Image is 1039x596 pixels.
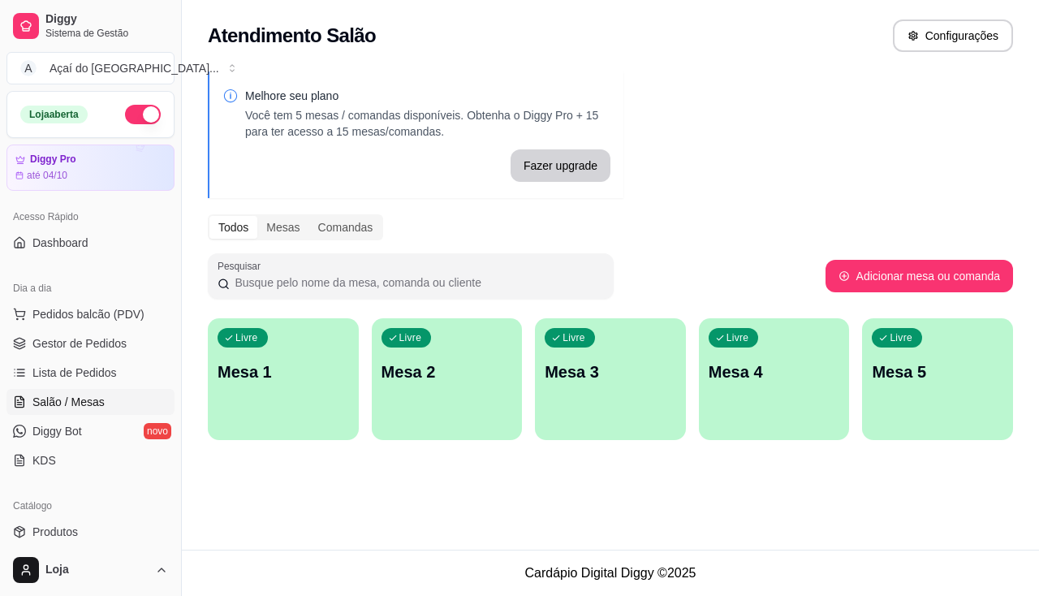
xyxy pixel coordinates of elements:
[372,318,523,440] button: LivreMesa 2
[230,274,604,291] input: Pesquisar
[45,563,149,577] span: Loja
[6,204,175,230] div: Acesso Rápido
[27,169,67,182] article: até 04/10
[125,105,161,124] button: Alterar Status
[511,149,610,182] button: Fazer upgrade
[245,107,610,140] p: Você tem 5 mesas / comandas disponíveis. Obtenha o Diggy Pro + 15 para ter acesso a 15 mesas/coma...
[32,524,78,540] span: Produtos
[32,394,105,410] span: Salão / Mesas
[245,88,610,104] p: Melhore seu plano
[309,216,382,239] div: Comandas
[6,360,175,386] a: Lista de Pedidos
[545,361,676,383] p: Mesa 3
[20,106,88,123] div: Loja aberta
[182,550,1039,596] footer: Cardápio Digital Diggy © 2025
[535,318,686,440] button: LivreMesa 3
[6,301,175,327] button: Pedidos balcão (PDV)
[218,361,349,383] p: Mesa 1
[6,389,175,415] a: Salão / Mesas
[6,275,175,301] div: Dia a dia
[50,60,219,76] div: Açaí do [GEOGRAPHIC_DATA] ...
[872,361,1003,383] p: Mesa 5
[257,216,308,239] div: Mesas
[6,493,175,519] div: Catálogo
[6,418,175,444] a: Diggy Botnovo
[6,551,175,590] button: Loja
[32,335,127,352] span: Gestor de Pedidos
[399,331,422,344] p: Livre
[6,447,175,473] a: KDS
[218,259,266,273] label: Pesquisar
[45,12,168,27] span: Diggy
[6,52,175,84] button: Select a team
[32,306,144,322] span: Pedidos balcão (PDV)
[209,216,257,239] div: Todos
[709,361,840,383] p: Mesa 4
[726,331,749,344] p: Livre
[6,230,175,256] a: Dashboard
[826,260,1013,292] button: Adicionar mesa ou comanda
[30,153,76,166] article: Diggy Pro
[235,331,258,344] p: Livre
[32,235,88,251] span: Dashboard
[32,423,82,439] span: Diggy Bot
[6,145,175,191] a: Diggy Proaté 04/10
[32,452,56,469] span: KDS
[699,318,850,440] button: LivreMesa 4
[893,19,1013,52] button: Configurações
[208,23,376,49] h2: Atendimento Salão
[32,365,117,381] span: Lista de Pedidos
[862,318,1013,440] button: LivreMesa 5
[6,330,175,356] a: Gestor de Pedidos
[20,60,37,76] span: A
[6,6,175,45] a: DiggySistema de Gestão
[208,318,359,440] button: LivreMesa 1
[6,519,175,545] a: Produtos
[890,331,912,344] p: Livre
[382,361,513,383] p: Mesa 2
[563,331,585,344] p: Livre
[45,27,168,40] span: Sistema de Gestão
